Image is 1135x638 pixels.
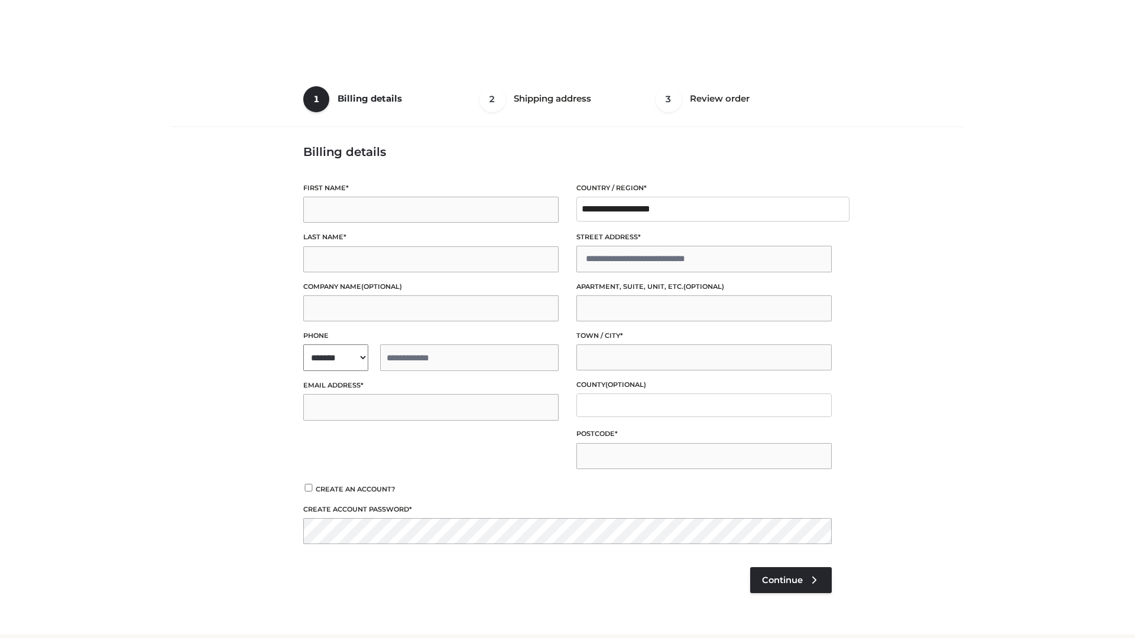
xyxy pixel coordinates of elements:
span: 3 [656,86,682,112]
label: County [576,379,832,390]
span: Billing details [338,93,402,104]
span: (optional) [361,282,402,291]
span: Continue [762,575,803,585]
label: Phone [303,330,559,341]
label: Postcode [576,428,832,440]
span: Review order [690,93,750,104]
input: Create an account? [303,484,314,491]
label: Country / Region [576,183,832,194]
label: Company name [303,281,559,292]
label: Street address [576,232,832,243]
label: First name [303,183,559,194]
label: Apartment, suite, unit, etc. [576,281,832,292]
span: Create an account? [316,485,395,493]
span: Shipping address [514,93,591,104]
label: Create account password [303,504,832,515]
h3: Billing details [303,145,832,159]
span: (optional) [683,282,724,291]
label: Town / City [576,330,832,341]
label: Last name [303,232,559,243]
label: Email address [303,380,559,391]
span: 1 [303,86,329,112]
span: (optional) [605,380,646,389]
a: Continue [750,567,832,593]
span: 2 [479,86,505,112]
